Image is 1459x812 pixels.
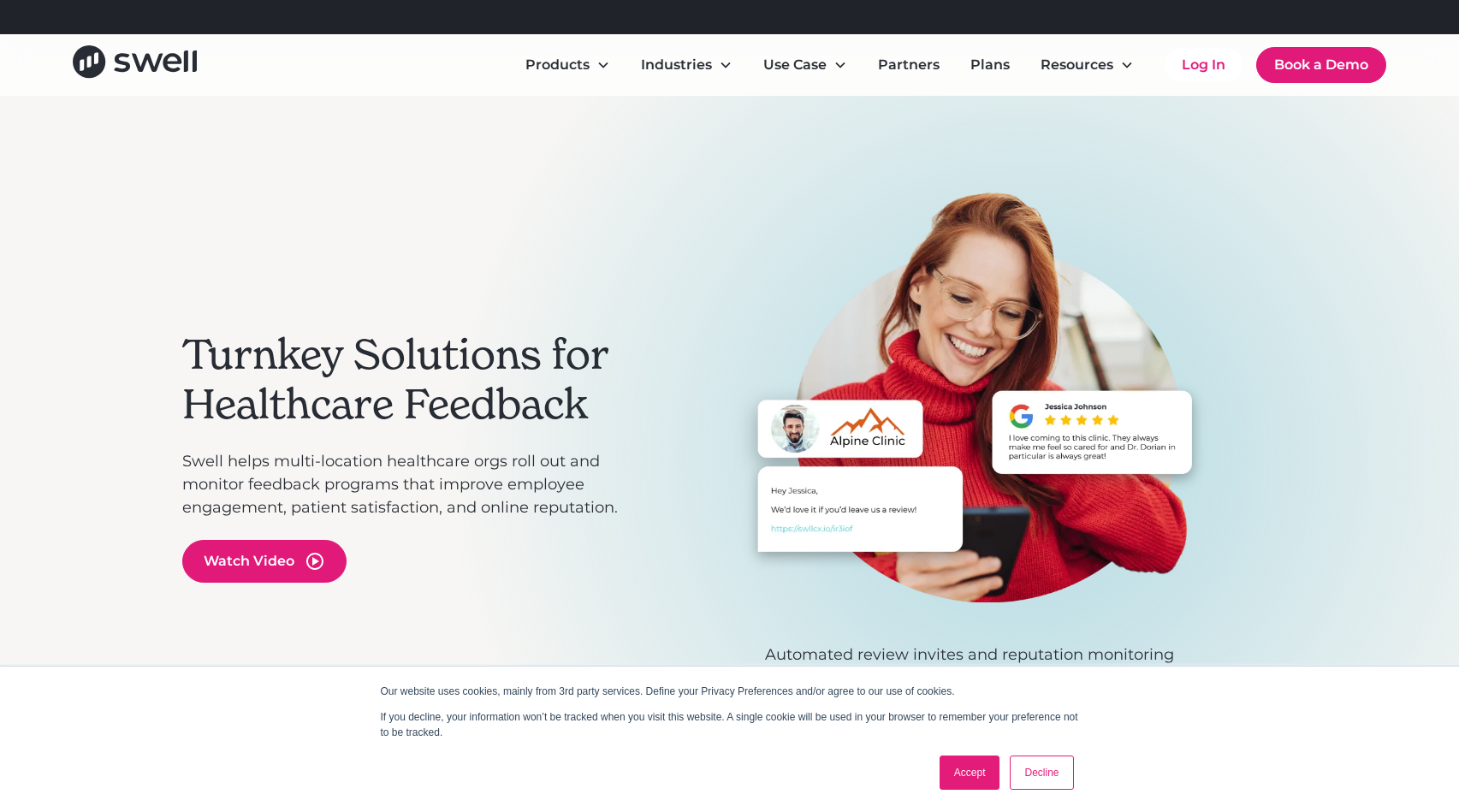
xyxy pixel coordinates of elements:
[182,540,347,583] a: open lightbox
[940,756,1000,790] a: Accept
[864,48,953,82] a: Partners
[661,643,1278,667] p: Automated review invites and reputation monitoring
[512,48,624,82] div: Products
[1166,627,1459,812] iframe: Chat Widget
[1010,756,1073,790] a: Decline
[957,48,1023,82] a: Plans
[381,684,1079,699] p: Our website uses cookies, mainly from 3rd party services. Define your Privacy Preferences and/or ...
[750,48,861,82] div: Use Case
[1041,55,1113,75] div: Resources
[525,55,590,75] div: Products
[73,45,197,84] a: home
[182,450,644,519] p: Swell helps multi-location healthcare orgs roll out and monitor feedback programs that improve em...
[204,551,294,572] div: Watch Video
[182,330,644,429] h2: Turnkey Solutions for Healthcare Feedback
[661,192,1278,721] div: carousel
[1165,48,1243,82] a: Log In
[1027,48,1148,82] div: Resources
[661,192,1278,667] div: 1 of 3
[627,48,746,82] div: Industries
[381,709,1079,740] p: If you decline, your information won’t be tracked when you visit this website. A single cookie wi...
[1256,47,1386,83] a: Book a Demo
[763,55,827,75] div: Use Case
[641,55,712,75] div: Industries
